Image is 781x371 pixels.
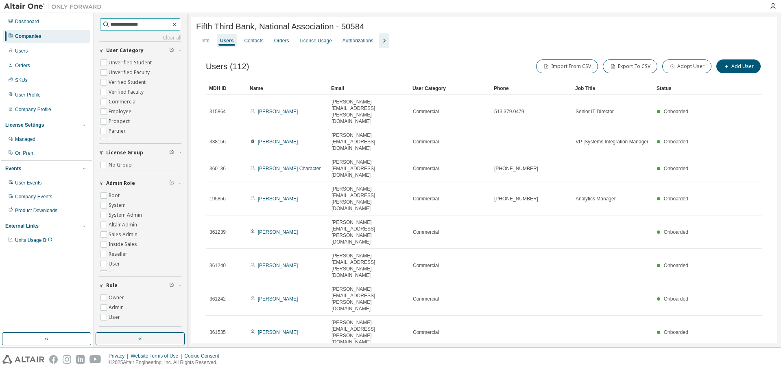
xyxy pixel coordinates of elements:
[494,82,569,95] div: Phone
[169,180,174,187] span: Clear filter
[664,109,688,114] span: Onboarded
[99,174,181,192] button: Admin Role
[576,138,648,145] span: VP |Systems Integration Manager
[332,252,406,279] span: [PERSON_NAME][EMAIL_ADDRESS][PERSON_NAME][DOMAIN_NAME]
[109,359,224,366] p: © 2025 Altair Engineering, Inc. All Rights Reserved.
[220,37,233,44] div: Users
[63,355,71,364] img: instagram.svg
[15,106,51,113] div: Company Profile
[332,319,406,345] span: [PERSON_NAME][EMAIL_ADDRESS][PERSON_NAME][DOMAIN_NAME]
[109,210,144,220] label: System Admin
[5,223,39,229] div: External Links
[664,296,688,302] span: Onboarded
[15,207,57,214] div: Product Downloads
[15,193,52,200] div: Company Events
[258,109,298,114] a: [PERSON_NAME]
[76,355,85,364] img: linkedin.svg
[2,355,44,364] img: altair_logo.svg
[109,200,127,210] label: System
[413,138,439,145] span: Commercial
[413,108,439,115] span: Commercial
[413,329,439,336] span: Commercial
[716,59,761,73] button: Add User
[413,229,439,235] span: Commercial
[209,195,226,202] span: 195856
[332,159,406,178] span: [PERSON_NAME][EMAIL_ADDRESS][DOMAIN_NAME]
[5,122,44,128] div: License Settings
[109,220,139,230] label: Altair Admin
[99,277,181,294] button: Role
[209,262,226,269] span: 361240
[109,77,147,87] label: Verified Student
[209,82,243,95] div: MDH ID
[89,355,101,364] img: youtube.svg
[15,136,35,143] div: Managed
[258,296,298,302] a: [PERSON_NAME]
[664,196,688,202] span: Onboarded
[657,82,713,95] div: Status
[201,37,209,44] div: Info
[258,263,298,268] a: [PERSON_NAME]
[332,99,406,125] span: [PERSON_NAME][EMAIL_ADDRESS][PERSON_NAME][DOMAIN_NAME]
[169,282,174,289] span: Clear filter
[15,48,28,54] div: Users
[494,108,524,115] span: 513.379.0479
[4,2,106,11] img: Altair One
[332,186,406,212] span: [PERSON_NAME][EMAIL_ADDRESS][PERSON_NAME][DOMAIN_NAME]
[15,150,35,156] div: On Prem
[109,303,125,312] label: Admin
[299,37,332,44] div: License Usage
[250,82,325,95] div: Name
[109,239,139,249] label: Inside Sales
[536,59,598,73] button: Import From CSV
[99,42,181,59] button: User Category
[413,262,439,269] span: Commercial
[15,33,41,40] div: Companies
[106,149,143,156] span: License Group
[131,353,184,359] div: Website Terms of Use
[664,329,688,335] span: Onboarded
[274,37,289,44] div: Orders
[109,259,122,269] label: User
[15,62,30,69] div: Orders
[109,312,122,322] label: User
[209,229,226,235] span: 361239
[15,180,41,186] div: User Events
[109,160,133,170] label: No Group
[109,136,120,146] label: Trial
[99,144,181,162] button: License Group
[109,58,153,68] label: Unverified Student
[196,22,364,31] span: Fifth Third Bank, National Association - 50584
[664,139,688,145] span: Onboarded
[99,327,181,345] button: Status
[413,195,439,202] span: Commercial
[343,37,373,44] div: Authorizations
[209,108,226,115] span: 315864
[662,59,711,73] button: Adopt User
[109,293,126,303] label: Owner
[109,68,151,77] label: Unverified Faculty
[576,195,616,202] span: Analytics Manager
[258,139,298,145] a: [PERSON_NAME]
[109,107,133,116] label: Employee
[15,18,39,25] div: Dashboard
[109,191,121,200] label: Root
[15,77,28,83] div: SKUs
[109,126,127,136] label: Partner
[258,166,321,171] a: [PERSON_NAME] Character
[209,329,226,336] span: 361535
[258,329,298,335] a: [PERSON_NAME]
[169,149,174,156] span: Clear filter
[664,263,688,268] span: Onboarded
[106,47,144,54] span: User Category
[258,196,298,202] a: [PERSON_NAME]
[332,286,406,312] span: [PERSON_NAME][EMAIL_ADDRESS][PERSON_NAME][DOMAIN_NAME]
[664,166,688,171] span: Onboarded
[258,229,298,235] a: [PERSON_NAME]
[109,230,139,239] label: Sales Admin
[603,59,657,73] button: Export To CSV
[5,165,21,172] div: Events
[332,219,406,245] span: [PERSON_NAME][EMAIL_ADDRESS][PERSON_NAME][DOMAIN_NAME]
[49,355,58,364] img: facebook.svg
[15,92,41,98] div: User Profile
